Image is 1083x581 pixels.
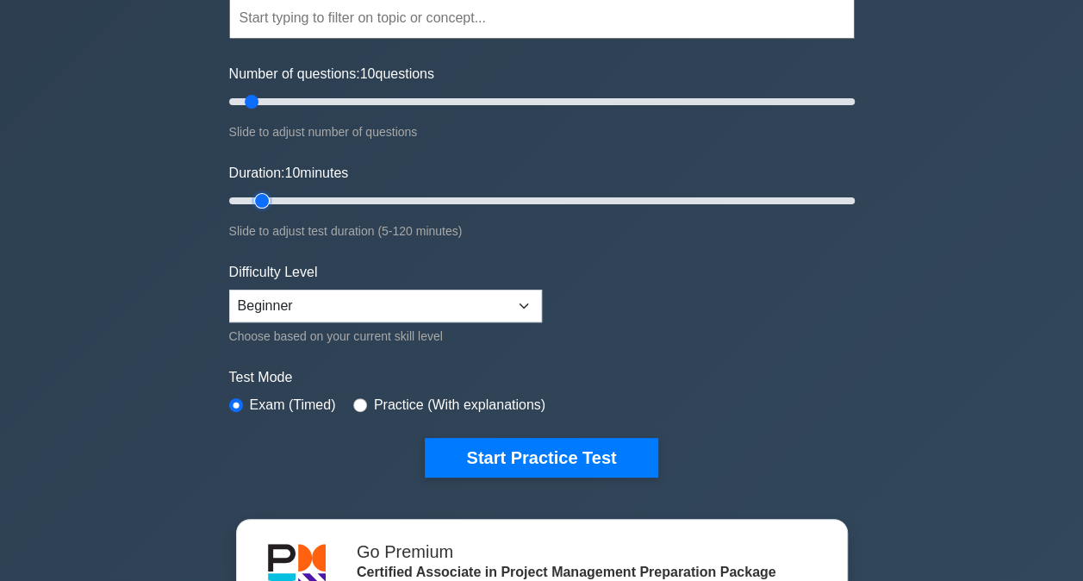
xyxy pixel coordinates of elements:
label: Number of questions: questions [229,64,434,84]
label: Difficulty Level [229,262,318,283]
label: Exam (Timed) [250,395,336,415]
div: Slide to adjust number of questions [229,122,855,142]
label: Test Mode [229,367,855,388]
label: Duration: minutes [229,163,349,184]
button: Start Practice Test [425,438,657,478]
span: 10 [360,66,376,81]
label: Practice (With explanations) [374,395,545,415]
span: 10 [284,166,300,180]
div: Choose based on your current skill level [229,326,542,347]
div: Slide to adjust test duration (5-120 minutes) [229,221,855,241]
